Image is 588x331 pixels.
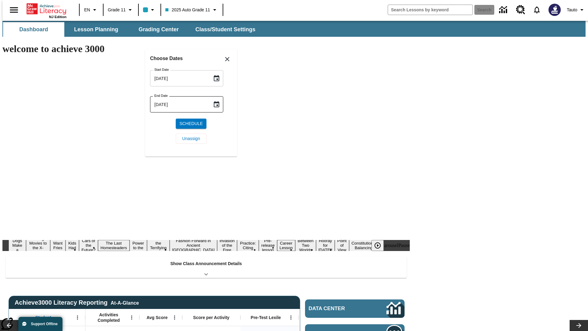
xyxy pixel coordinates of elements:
button: Close [220,52,235,67]
span: Grade 11 [108,7,126,13]
button: Slide 10 The Invasion of the Free CD [217,233,237,258]
button: Slide 6 The Last Homesteaders [98,240,130,251]
button: Slide 7 Solar Power to the People [130,235,147,256]
button: Open Menu [170,313,179,322]
button: Open side menu [5,1,23,19]
div: Show Class Announcement Details [6,257,407,278]
button: Slide 12 Pre-release lesson [259,238,277,253]
input: MMMM-DD-YYYY [150,96,208,112]
span: Unassign [182,135,200,142]
button: Support Offline [18,317,62,331]
button: Class: 2025 Auto Grade 11, Select your class [163,4,221,15]
div: Choose date [150,54,232,149]
h6: Choose Dates [150,54,232,63]
span: Data Center [309,306,366,312]
label: Start Date [154,67,169,72]
span: Pre-Test Lexile [251,315,281,320]
div: Play [371,240,390,251]
input: MMMM-DD-YYYY [150,70,208,86]
button: Slide 16 Point of View [335,238,349,253]
span: Student [35,315,51,320]
button: Lesson Planning [66,22,127,37]
body: Maximum 600 characters Press Escape to exit toolbar Press Alt + F10 to reach toolbar [2,5,89,10]
a: Data Center [305,299,405,318]
button: Open Menu [127,313,136,322]
p: Show Class Announcement Details [170,261,242,267]
button: Select a new avatar [545,2,564,18]
button: Slide 11 Mixed Practice: Citing Evidence [237,235,259,256]
button: Slide 15 Hooray for Constitution Day! [316,238,335,253]
button: Slide 9 Fashion Forward in Ancient Rome [170,238,217,253]
span: Achieve3000 Literacy Reporting [15,299,139,306]
a: Data Center [496,2,512,18]
span: Activities Completed [89,312,129,323]
span: Schedule [179,120,203,127]
input: search field [388,5,473,15]
span: EN [84,7,90,13]
button: Grade: Grade 11, Select a grade [105,4,136,15]
a: Resource Center, Will open in new tab [512,2,529,18]
span: Tauto [567,7,577,13]
button: Dashboard [3,22,64,37]
span: Avg Score [146,315,168,320]
button: Choose date, selected date is Aug 22, 2025 [210,72,223,85]
a: Home [27,3,66,15]
span: Score per Activity [193,315,230,320]
button: Profile/Settings [564,4,588,15]
button: Schedule [176,119,206,129]
h1: welcome to achieve 3000 [2,43,410,55]
button: Slide 4 Dirty Jobs Kids Had To Do [66,231,79,260]
button: Slide 14 Between Two Worlds [295,238,316,253]
button: Slide 13 Career Lesson [277,240,295,251]
button: Class/Student Settings [190,22,260,37]
button: Choose date, selected date is Aug 22, 2025 [210,98,223,111]
img: Avatar [548,4,561,16]
div: Home [27,2,66,19]
button: Slide 5 Cars of the Future? [79,238,98,253]
a: Notifications [529,2,545,18]
button: Slide 3 Do You Want Fries With That? [50,231,66,260]
button: Slide 8 Attack of the Terrifying Tomatoes [147,235,170,256]
div: heroCarouselPause [372,243,410,248]
span: 2025 Auto Grade 11 [165,7,210,13]
button: Slide 17 The Constitution's Balancing Act [349,235,379,256]
button: Grading Center [128,22,189,37]
button: Class color is light blue. Change class color [141,4,159,15]
div: At-A-Glance [111,299,139,306]
button: Slide 2 Taking Movies to the X-Dimension [26,235,50,256]
div: SubNavbar [2,21,586,37]
button: Lesson carousel, Next [570,320,588,331]
button: Open Menu [73,313,82,322]
button: Play [371,240,384,251]
label: End Date [154,93,168,98]
div: SubNavbar [2,22,261,37]
button: Open Menu [286,313,296,322]
button: Slide 1 Diving Dogs Make a Splash [9,233,26,258]
span: Support Offline [31,322,58,326]
button: Unassign [176,134,206,144]
button: Language: EN, Select a language [81,4,101,15]
span: NJ Edition [49,15,66,19]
